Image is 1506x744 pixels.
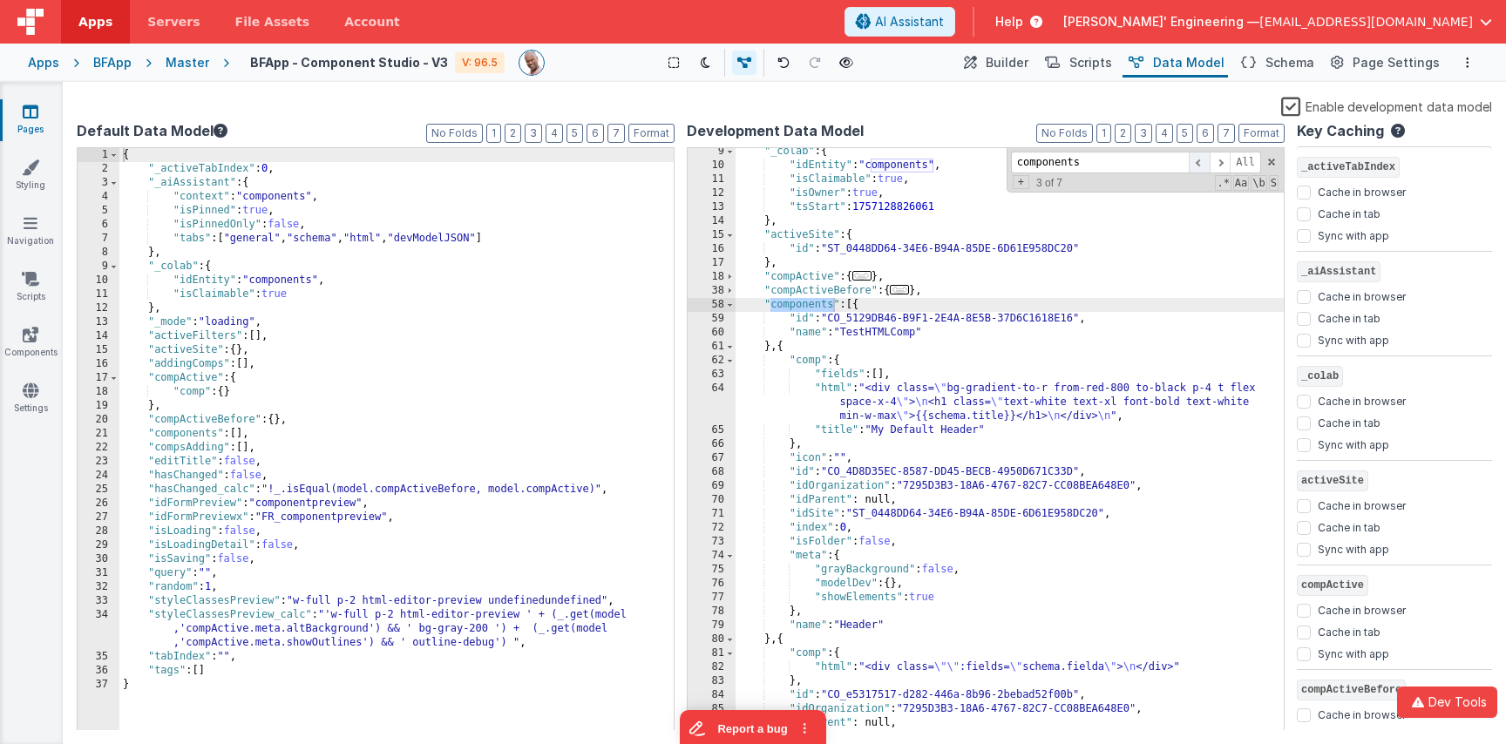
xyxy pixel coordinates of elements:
[1318,517,1380,535] label: Cache in tab
[1096,124,1111,143] button: 1
[1318,727,1380,744] label: Cache in tab
[986,54,1028,71] span: Builder
[1063,13,1492,30] button: [PERSON_NAME]' Engineering — [EMAIL_ADDRESS][DOMAIN_NAME]
[78,455,119,469] div: 23
[688,660,736,674] div: 82
[78,246,119,260] div: 8
[1215,175,1231,191] span: RegExp Search
[1251,175,1266,191] span: Whole Word Search
[93,54,132,71] div: BFApp
[78,650,119,664] div: 35
[1318,226,1389,243] label: Sync with app
[688,200,736,214] div: 13
[875,13,944,30] span: AI Assistant
[78,566,119,580] div: 31
[1036,124,1093,143] button: No Folds
[1318,204,1380,221] label: Cache in tab
[1318,600,1406,618] label: Cache in browser
[845,7,955,37] button: AI Assistant
[78,162,119,176] div: 2
[688,493,736,507] div: 70
[1318,413,1380,430] label: Cache in tab
[1318,182,1406,200] label: Cache in browser
[426,124,483,143] button: No Folds
[688,284,736,298] div: 38
[78,427,119,441] div: 21
[688,368,736,382] div: 63
[688,688,736,702] div: 84
[78,232,119,246] div: 7
[1029,177,1069,189] span: 3 of 7
[78,580,119,594] div: 32
[78,385,119,399] div: 18
[1318,705,1406,722] label: Cache in browser
[525,124,542,143] button: 3
[78,13,112,30] span: Apps
[1297,124,1384,139] h4: Key Caching
[78,413,119,427] div: 20
[607,124,625,143] button: 7
[78,399,119,413] div: 19
[688,549,736,563] div: 74
[78,357,119,371] div: 16
[688,242,736,256] div: 16
[688,326,736,340] div: 60
[688,172,736,186] div: 11
[78,190,119,204] div: 4
[78,329,119,343] div: 14
[235,13,310,30] span: File Assets
[1318,496,1406,513] label: Cache in browser
[1297,366,1343,387] span: _colab
[1353,54,1440,71] span: Page Settings
[890,285,909,294] span: ...
[1069,54,1112,71] span: Scripts
[688,382,736,423] div: 64
[1297,575,1368,596] span: compActive
[1281,96,1492,116] label: Enable development data model
[78,678,119,692] div: 37
[1218,124,1235,143] button: 7
[1297,680,1406,700] span: compActiveBefore
[78,538,119,552] div: 29
[995,13,1023,30] span: Help
[688,145,736,159] div: 9
[688,479,736,493] div: 69
[1318,622,1380,639] label: Cache in tab
[78,524,119,538] div: 28
[78,497,119,511] div: 26
[78,469,119,483] div: 24
[78,301,119,315] div: 12
[958,48,1032,78] button: Builder
[28,54,59,71] div: Apps
[688,605,736,619] div: 78
[77,120,227,141] button: Default Data Model
[78,148,119,162] div: 1
[78,441,119,455] div: 22
[505,124,521,143] button: 2
[1197,124,1214,143] button: 6
[1318,287,1406,304] label: Cache in browser
[1259,13,1473,30] span: [EMAIL_ADDRESS][DOMAIN_NAME]
[78,204,119,218] div: 5
[688,298,736,312] div: 58
[688,619,736,632] div: 79
[688,451,736,465] div: 67
[1039,48,1116,78] button: Scripts
[1013,175,1029,189] span: Toggel Replace mode
[688,591,736,605] div: 77
[688,423,736,437] div: 65
[688,186,736,200] div: 12
[519,51,544,75] img: 11ac31fe5dc3d0eff3fbbbf7b26fa6e1
[78,483,119,497] div: 25
[78,274,119,287] div: 10
[688,521,736,535] div: 72
[1135,124,1152,143] button: 3
[1123,48,1228,78] button: Data Model
[688,354,736,368] div: 62
[1318,308,1380,326] label: Cache in tab
[1297,470,1368,491] span: activeSite
[688,563,736,577] div: 75
[1115,124,1131,143] button: 2
[78,287,119,301] div: 11
[1235,48,1318,78] button: Schema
